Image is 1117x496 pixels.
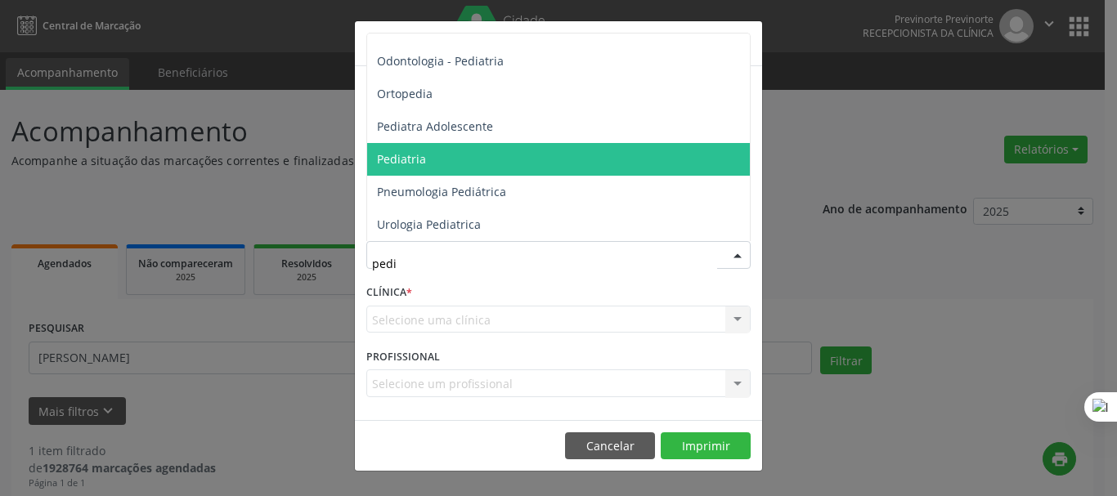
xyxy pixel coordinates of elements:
button: Cancelar [565,432,655,460]
span: Pneumologia Pediátrica [377,184,506,199]
span: Odontologia - Pediatria [377,53,504,69]
label: CLÍNICA [366,280,412,306]
button: Imprimir [661,432,751,460]
input: Seleciona uma especialidade [372,247,717,279]
span: Ortopedia [377,86,433,101]
span: Pediatra Adolescente [377,118,493,134]
h5: Relatório de agendamentos [366,33,554,54]
span: Pediatria [377,151,426,167]
label: PROFISSIONAL [366,344,440,369]
span: Urologia Pediatrica [377,217,481,232]
button: Close [729,21,762,61]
